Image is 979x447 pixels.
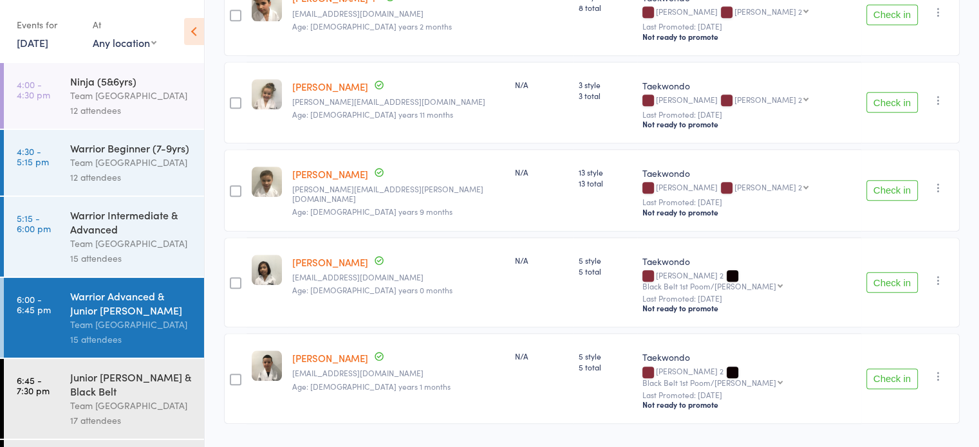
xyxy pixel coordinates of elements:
div: [PERSON_NAME] 2 [642,271,856,290]
span: 13 style [578,167,632,178]
div: Black Belt 1st Poom/[PERSON_NAME] [642,378,776,387]
button: Check in [866,369,918,389]
img: image1558590896.png [252,79,282,109]
a: 4:30 -5:15 pmWarrior Beginner (7-9yrs)Team [GEOGRAPHIC_DATA]12 attendees [4,130,204,196]
div: Warrior Intermediate & Advanced [70,208,193,236]
div: 15 attendees [70,251,193,266]
small: philaimmey@gmail.com [292,273,505,282]
span: 5 style [578,351,632,361]
div: [PERSON_NAME] [642,183,856,194]
time: 5:15 - 6:00 pm [17,213,51,233]
small: belinda.adornetto@live.com.au [292,185,505,203]
span: 3 total [578,90,632,101]
small: Last Promoted: [DATE] [642,390,856,399]
span: Age: [DEMOGRAPHIC_DATA] years 9 months [292,206,452,217]
span: 5 total [578,361,632,372]
div: Team [GEOGRAPHIC_DATA] [70,88,193,103]
span: Age: [DEMOGRAPHIC_DATA] years 1 months [292,381,451,392]
div: 12 attendees [70,170,193,185]
div: [PERSON_NAME] 2 [734,95,802,104]
img: image1648707799.png [252,255,282,285]
div: Taekwondo [642,351,856,363]
small: katrina.i.silver@gmail.com [292,97,505,106]
div: Junior [PERSON_NAME] & Black Belt [70,370,193,398]
div: Taekwondo [642,167,856,179]
time: 6:00 - 6:45 pm [17,294,51,315]
div: N/A [515,351,568,361]
div: [PERSON_NAME] [642,7,856,18]
div: Ninja (5&6yrs) [70,74,193,88]
span: Age: [DEMOGRAPHIC_DATA] years 11 months [292,109,453,120]
div: Warrior Beginner (7-9yrs) [70,141,193,155]
a: [PERSON_NAME] [292,167,368,181]
a: [DATE] [17,35,48,50]
a: 5:15 -6:00 pmWarrior Intermediate & AdvancedTeam [GEOGRAPHIC_DATA]15 attendees [4,197,204,277]
time: 4:00 - 4:30 pm [17,79,50,100]
a: [PERSON_NAME] [292,80,368,93]
a: [PERSON_NAME] [292,351,368,365]
a: 4:00 -4:30 pmNinja (5&6yrs)Team [GEOGRAPHIC_DATA]12 attendees [4,63,204,129]
div: N/A [515,79,568,90]
button: Check in [866,180,918,201]
div: Team [GEOGRAPHIC_DATA] [70,398,193,413]
small: Last Promoted: [DATE] [642,110,856,119]
span: 13 total [578,178,632,188]
div: 15 attendees [70,332,193,347]
span: 8 total [578,2,632,13]
a: 6:00 -6:45 pmWarrior Advanced & Junior [PERSON_NAME]Team [GEOGRAPHIC_DATA]15 attendees [4,278,204,358]
div: 12 attendees [70,103,193,118]
div: Team [GEOGRAPHIC_DATA] [70,155,193,170]
img: image1645831860.png [252,351,282,381]
div: N/A [515,255,568,266]
img: image1643950728.png [252,167,282,197]
div: Not ready to promote [642,32,856,42]
a: [PERSON_NAME] [292,255,368,269]
div: Not ready to promote [642,303,856,313]
span: 3 style [578,79,632,90]
button: Check in [866,272,918,293]
div: [PERSON_NAME] 2 [734,183,802,191]
a: 6:45 -7:30 pmJunior [PERSON_NAME] & Black BeltTeam [GEOGRAPHIC_DATA]17 attendees [4,359,204,439]
div: [PERSON_NAME] 2 [734,7,802,15]
div: Taekwondo [642,255,856,268]
div: Warrior Advanced & Junior [PERSON_NAME] [70,289,193,317]
div: Team [GEOGRAPHIC_DATA] [70,317,193,332]
small: Last Promoted: [DATE] [642,22,856,31]
div: Not ready to promote [642,207,856,217]
div: Not ready to promote [642,119,856,129]
time: 4:30 - 5:15 pm [17,146,49,167]
span: Age: [DEMOGRAPHIC_DATA] years 0 months [292,284,452,295]
div: Events for [17,14,80,35]
div: [PERSON_NAME] 2 [642,367,856,386]
div: [PERSON_NAME] [642,95,856,106]
small: Last Promoted: [DATE] [642,294,856,303]
small: Last Promoted: [DATE] [642,197,856,206]
span: Age: [DEMOGRAPHIC_DATA] years 2 months [292,21,452,32]
div: Black Belt 1st Poom/[PERSON_NAME] [642,282,776,290]
small: Sarah_Ball80@hotmail.com [292,9,505,18]
div: 17 attendees [70,413,193,428]
div: Team [GEOGRAPHIC_DATA] [70,236,193,251]
button: Check in [866,92,918,113]
span: 5 total [578,266,632,277]
div: N/A [515,167,568,178]
span: 5 style [578,255,632,266]
small: hitachi473574@gmail.com [292,369,505,378]
button: Check in [866,5,918,25]
div: Taekwondo [642,79,856,92]
div: Any location [93,35,156,50]
time: 6:45 - 7:30 pm [17,375,50,396]
div: Not ready to promote [642,399,856,410]
div: At [93,14,156,35]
